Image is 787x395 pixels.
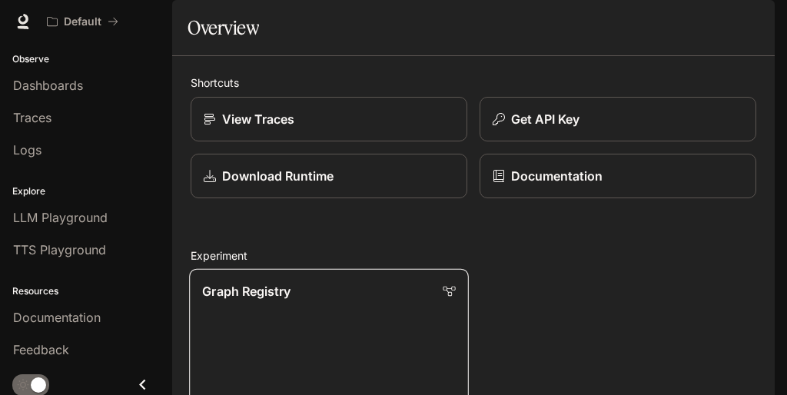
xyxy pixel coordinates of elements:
[191,97,467,141] a: View Traces
[191,75,756,91] h2: Shortcuts
[40,6,125,37] button: All workspaces
[480,154,756,198] a: Documentation
[188,12,259,43] h1: Overview
[191,154,467,198] a: Download Runtime
[64,15,101,28] p: Default
[511,110,579,128] p: Get API Key
[191,247,756,264] h2: Experiment
[222,167,334,185] p: Download Runtime
[222,110,294,128] p: View Traces
[511,167,603,185] p: Documentation
[480,97,756,141] button: Get API Key
[202,282,291,300] p: Graph Registry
